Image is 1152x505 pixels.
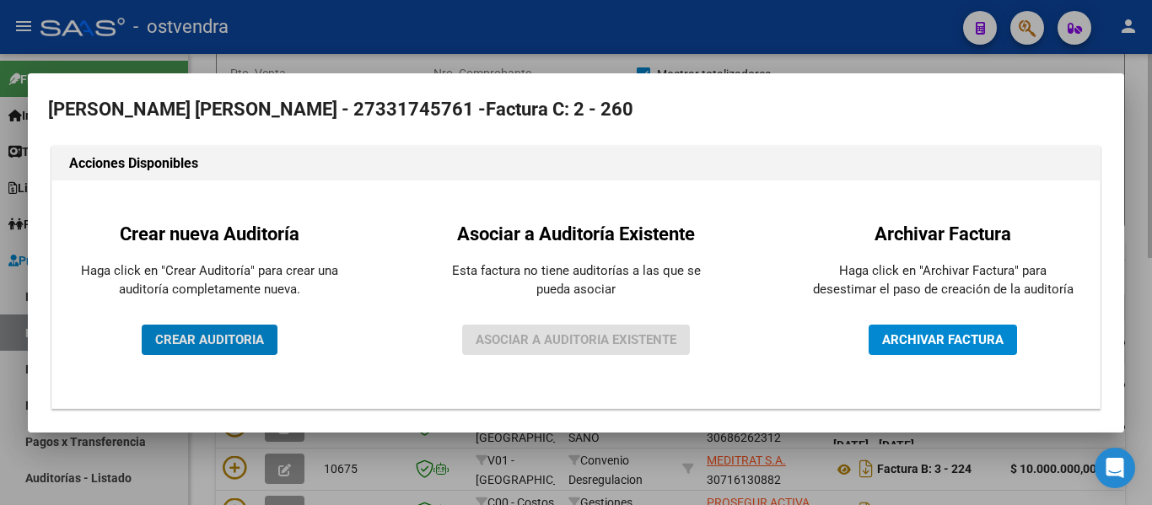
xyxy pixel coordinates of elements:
span: ASOCIAR A AUDITORIA EXISTENTE [476,332,676,347]
button: ARCHIVAR FACTURA [869,325,1017,355]
span: ARCHIVAR FACTURA [882,332,1004,347]
h2: Archivar Factura [812,220,1074,248]
h1: Acciones Disponibles [69,153,1083,174]
h2: [PERSON_NAME] [PERSON_NAME] - 27331745761 - [48,94,1104,126]
button: ASOCIAR A AUDITORIA EXISTENTE [462,325,690,355]
p: Haga click en "Archivar Factura" para desestimar el paso de creación de la auditoría [812,261,1074,299]
button: CREAR AUDITORIA [142,325,277,355]
h2: Crear nueva Auditoría [78,220,340,248]
p: Haga click en "Crear Auditoría" para crear una auditoría completamente nueva. [78,261,340,299]
p: Esta factura no tiene auditorías a las que se pueda asociar [445,261,707,299]
h2: Asociar a Auditoría Existente [445,220,707,248]
span: CREAR AUDITORIA [155,332,264,347]
strong: Factura C: 2 - 260 [486,99,633,120]
div: Open Intercom Messenger [1095,448,1135,488]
